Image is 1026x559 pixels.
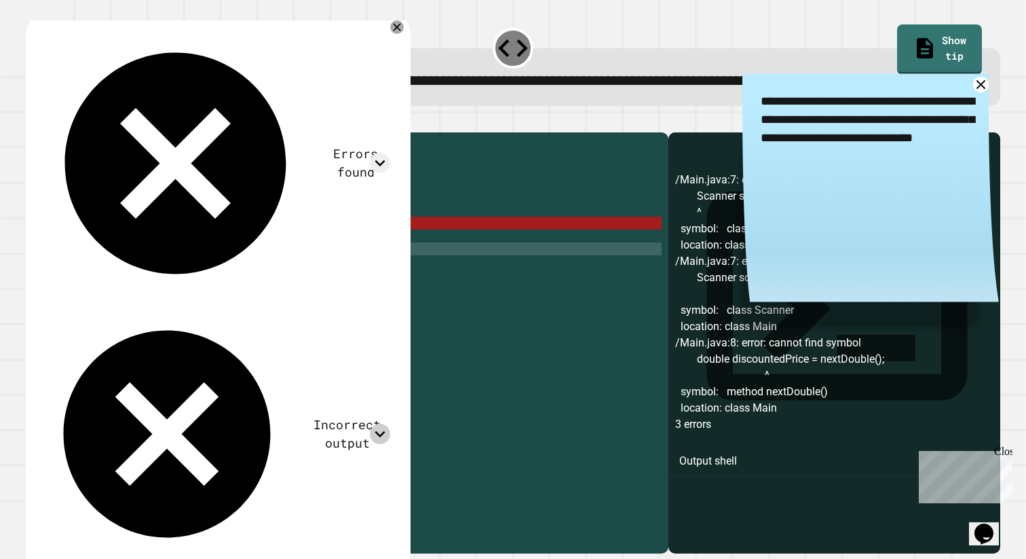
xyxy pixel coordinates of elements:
div: Incorrect output [305,416,390,452]
a: Show tip [897,24,982,75]
iframe: chat widget [969,505,1012,545]
div: Errors found [322,145,390,181]
div: /Main.java:7: error: cannot find symbol Scanner scan = new Scanner([DOMAIN_NAME]); ^ symbol: clas... [675,172,993,554]
div: Chat with us now!Close [5,5,94,86]
iframe: chat widget [913,446,1012,503]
